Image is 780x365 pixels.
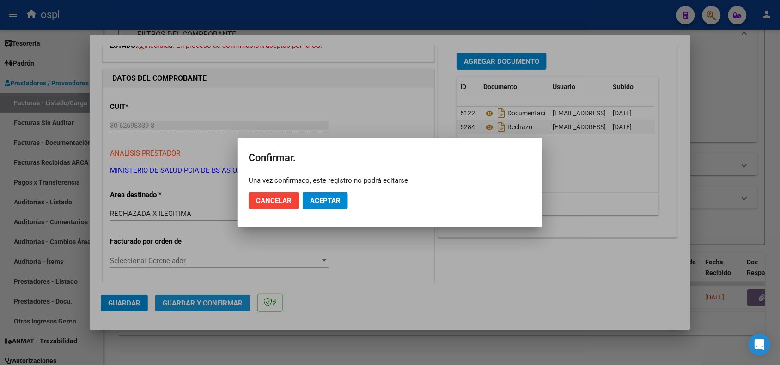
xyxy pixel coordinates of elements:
span: Cancelar [256,197,292,205]
button: Aceptar [303,192,348,209]
span: Aceptar [310,197,341,205]
div: Open Intercom Messenger [749,334,771,356]
div: Una vez confirmado, este registro no podrá editarse [249,176,531,185]
h2: Confirmar. [249,149,531,167]
button: Cancelar [249,192,299,209]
